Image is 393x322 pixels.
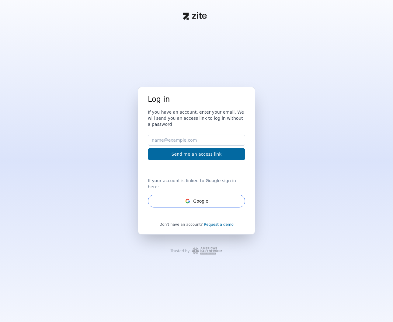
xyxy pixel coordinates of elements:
[204,222,234,227] a: Request a demo
[148,148,245,160] button: Send me an access link
[148,94,245,104] h1: Log in
[148,109,245,127] h3: If you have an account, enter your email. We will send you an access link to log in without a pas...
[148,175,245,190] div: If your account is linked to Google sign in here:
[148,135,245,146] input: name@example.com
[148,222,245,227] div: Don't have an account?
[171,249,190,253] div: Trusted by
[148,195,245,207] button: GoogleGoogle
[185,198,191,204] svg: Google
[192,247,222,255] img: Workspace Logo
